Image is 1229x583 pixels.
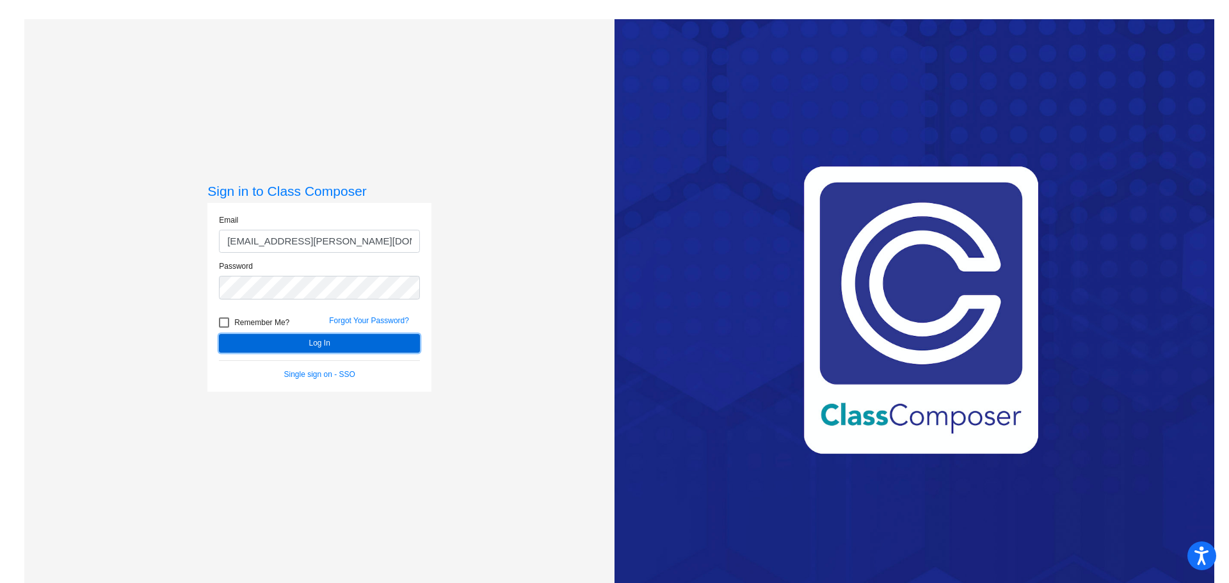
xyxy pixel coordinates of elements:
[329,316,409,325] a: Forgot Your Password?
[284,370,355,379] a: Single sign on - SSO
[207,183,431,199] h3: Sign in to Class Composer
[219,334,420,353] button: Log In
[219,214,238,226] label: Email
[234,315,289,330] span: Remember Me?
[219,260,253,272] label: Password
